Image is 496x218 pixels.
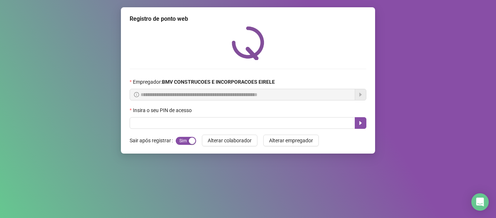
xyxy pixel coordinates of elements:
label: Insira o seu PIN de acesso [130,106,196,114]
label: Sair após registrar [130,135,176,146]
strong: BMV CONSTRUCOES E INCORPORACOES EIRELE [162,79,275,85]
div: Open Intercom Messenger [471,193,489,211]
span: caret-right [358,120,363,126]
button: Alterar colaborador [202,135,257,146]
span: info-circle [134,92,139,97]
span: Alterar colaborador [208,136,252,144]
div: Registro de ponto web [130,15,366,23]
button: Alterar empregador [263,135,319,146]
span: Empregador : [133,78,275,86]
span: Alterar empregador [269,136,313,144]
img: QRPoint [232,26,264,60]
